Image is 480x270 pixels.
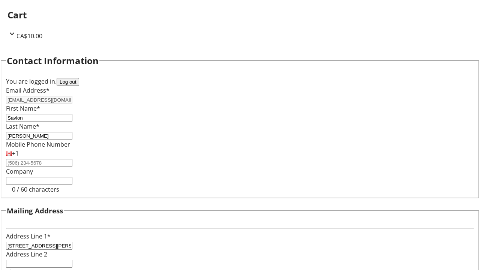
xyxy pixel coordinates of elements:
label: Mobile Phone Number [6,140,70,148]
button: Log out [57,78,79,86]
label: First Name* [6,104,40,112]
h2: Contact Information [7,54,99,67]
label: Email Address* [6,86,49,94]
h2: Cart [7,8,472,22]
label: Address Line 2 [6,250,47,258]
label: Address Line 1* [6,232,51,240]
div: You are logged in. [6,77,474,86]
label: Company [6,167,33,175]
input: (506) 234-5678 [6,159,72,167]
tr-character-limit: 0 / 60 characters [12,185,59,193]
span: CA$10.00 [16,32,42,40]
input: Address [6,242,72,250]
label: Last Name* [6,122,39,130]
h3: Mailing Address [7,205,63,216]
